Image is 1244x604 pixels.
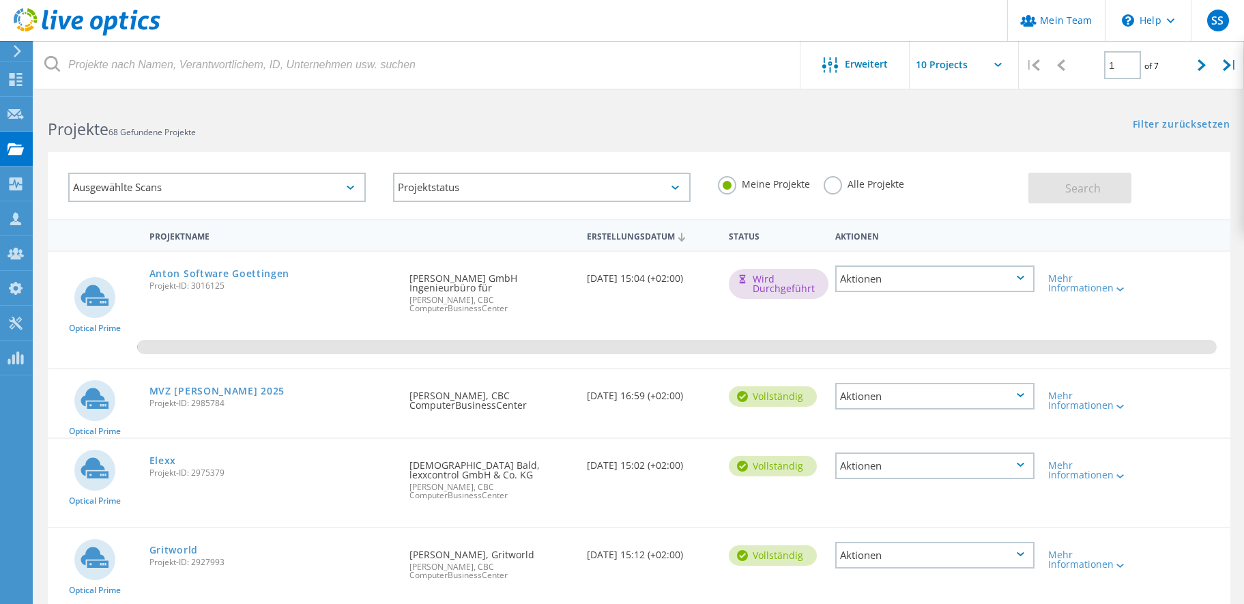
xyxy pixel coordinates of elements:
div: Mehr Informationen [1048,274,1129,293]
div: [DEMOGRAPHIC_DATA] Bald, lexxcontrol GmbH & Co. KG [403,439,580,513]
div: vollständig [729,386,817,407]
div: Status [722,222,828,248]
div: [DATE] 16:59 (+02:00) [580,369,722,414]
a: Gritworld [149,545,198,555]
span: [PERSON_NAME], CBC ComputerBusinessCenter [409,563,573,579]
span: Projekt-ID: 2975379 [149,469,396,477]
div: Mehr Informationen [1048,391,1129,410]
div: [DATE] 15:02 (+02:00) [580,439,722,484]
a: Filter zurücksetzen [1133,119,1230,131]
span: Optical Prime [69,324,121,332]
div: [PERSON_NAME], CBC ComputerBusinessCenter [403,369,580,424]
div: Ausgewählte Scans [68,173,366,202]
a: Elexx [149,456,177,465]
div: Aktionen [835,542,1035,569]
label: Meine Projekte [718,176,810,189]
span: of 7 [1144,60,1159,72]
div: Projektname [143,222,403,248]
div: Projektstatus [393,173,691,202]
div: | [1019,41,1047,89]
span: [PERSON_NAME], CBC ComputerBusinessCenter [409,483,573,500]
div: vollständig [729,456,817,476]
span: Search [1065,181,1101,196]
span: Projekt-ID: 3016125 [149,282,396,290]
span: SS [1211,15,1224,26]
span: Projekt-ID: 2985784 [149,399,396,407]
svg: \n [1122,14,1134,27]
div: Wird durchgeführt [729,269,828,299]
div: [DATE] 15:12 (+02:00) [580,528,722,573]
div: Aktionen [835,383,1035,409]
div: Aktionen [835,452,1035,479]
div: Aktionen [835,265,1035,292]
b: Projekte [48,118,109,140]
div: vollständig [729,545,817,566]
span: Erweitert [845,59,888,69]
label: Alle Projekte [824,176,904,189]
div: [PERSON_NAME], Gritworld [403,528,580,593]
div: Mehr Informationen [1048,461,1129,480]
div: [PERSON_NAME] GmbH Ingenieurbüro für [403,252,580,326]
div: | [1216,41,1244,89]
a: MVZ [PERSON_NAME] 2025 [149,386,285,396]
span: Projekt-ID: 2927993 [149,558,396,566]
span: Optical Prime [69,586,121,594]
div: Mehr Informationen [1048,550,1129,569]
span: Optical Prime [69,497,121,505]
a: Live Optics Dashboard [14,29,160,38]
span: [PERSON_NAME], CBC ComputerBusinessCenter [409,296,573,313]
button: Search [1028,173,1131,203]
input: Projekte nach Namen, Verantwortlichem, ID, Unternehmen usw. suchen [34,41,801,89]
div: Erstellungsdatum [580,222,722,248]
div: Aktionen [828,222,1041,248]
div: [DATE] 15:04 (+02:00) [580,252,722,297]
span: Optical Prime [69,427,121,435]
a: Anton Software Goettingen [149,269,290,278]
span: 68 Gefundene Projekte [109,126,196,138]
